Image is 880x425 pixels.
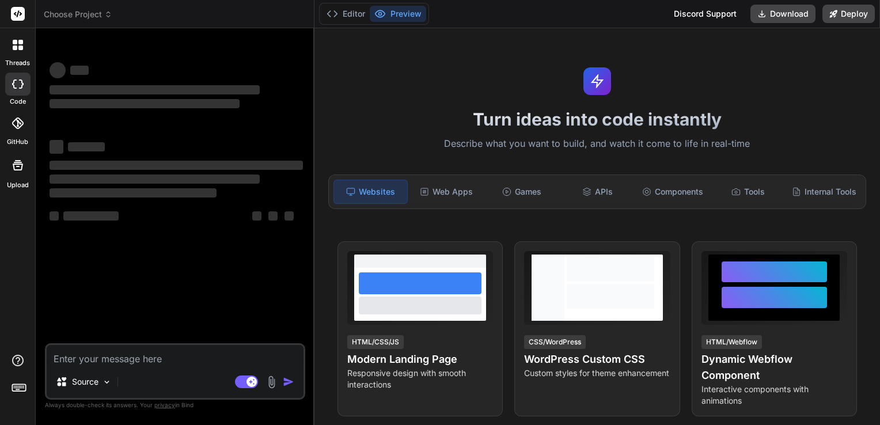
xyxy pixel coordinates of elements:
div: HTML/Webflow [701,335,762,349]
span: ‌ [50,140,63,154]
span: ‌ [50,85,260,94]
label: GitHub [7,137,28,147]
div: HTML/CSS/JS [347,335,404,349]
h4: Modern Landing Page [347,351,493,367]
span: ‌ [70,66,89,75]
p: Interactive components with animations [701,384,847,407]
span: ‌ [285,211,294,221]
span: ‌ [68,142,105,151]
span: privacy [154,401,175,408]
h1: Turn ideas into code instantly [321,109,873,130]
span: ‌ [252,211,261,221]
div: Components [636,180,710,204]
span: ‌ [50,188,217,198]
span: ‌ [268,211,278,221]
p: Custom styles for theme enhancement [524,367,670,379]
span: ‌ [50,99,240,108]
div: Internal Tools [787,180,861,204]
img: Pick Models [102,377,112,387]
h4: Dynamic Webflow Component [701,351,847,384]
div: Games [485,180,559,204]
div: APIs [561,180,634,204]
label: code [10,97,26,107]
button: Editor [322,6,370,22]
h4: WordPress Custom CSS [524,351,670,367]
p: Always double-check its answers. Your in Bind [45,400,305,411]
img: icon [283,376,294,388]
p: Describe what you want to build, and watch it come to life in real-time [321,136,873,151]
div: CSS/WordPress [524,335,586,349]
div: Discord Support [667,5,744,23]
span: ‌ [50,161,303,170]
span: Choose Project [44,9,112,20]
button: Download [750,5,815,23]
label: threads [5,58,30,68]
button: Deploy [822,5,875,23]
span: ‌ [50,211,59,221]
span: ‌ [63,211,119,221]
p: Responsive design with smooth interactions [347,367,493,390]
span: ‌ [50,62,66,78]
p: Source [72,376,98,388]
span: ‌ [50,174,260,184]
div: Web Apps [410,180,483,204]
button: Preview [370,6,426,22]
div: Websites [333,180,408,204]
label: Upload [7,180,29,190]
div: Tools [712,180,785,204]
img: attachment [265,375,278,389]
